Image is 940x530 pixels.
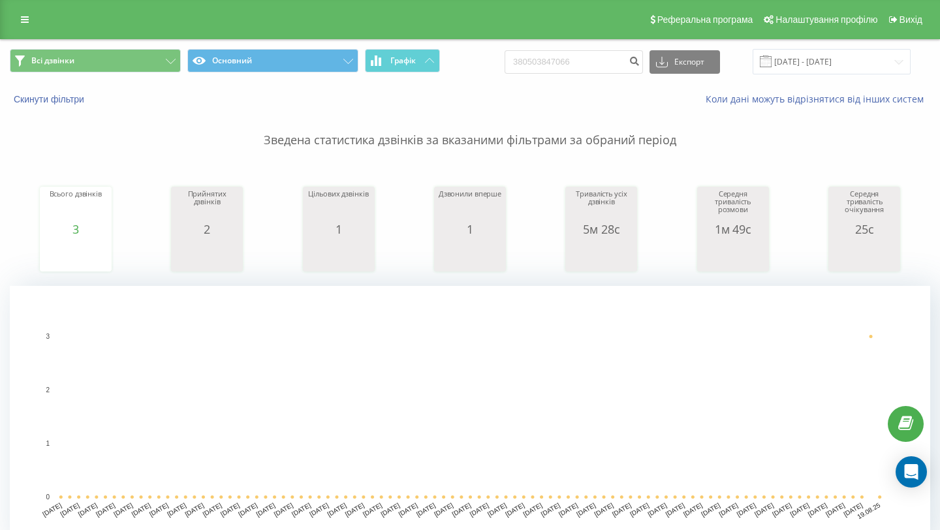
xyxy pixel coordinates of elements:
button: Всі дзвінки [10,49,181,72]
div: Дзвонили вперше [437,190,503,223]
text: [DATE] [77,501,99,518]
text: [DATE] [131,501,152,518]
div: 1 [437,223,503,236]
svg: A chart. [43,236,108,275]
text: 19.08.25 [856,501,882,520]
div: Тривалість усіх дзвінків [569,190,634,223]
text: [DATE] [789,501,811,518]
text: [DATE] [290,501,312,518]
text: [DATE] [557,501,579,518]
text: [DATE] [273,501,294,518]
svg: A chart. [569,236,634,275]
div: Всього дзвінків [43,190,108,223]
text: 0 [46,493,50,501]
text: [DATE] [540,501,561,518]
text: [DATE] [718,501,740,518]
text: [DATE] [450,501,472,518]
text: [DATE] [308,501,330,518]
button: Експорт [650,50,720,74]
text: [DATE] [469,501,490,518]
div: 25с [832,223,897,236]
text: [DATE] [255,501,277,518]
text: [DATE] [753,501,775,518]
div: 3 [43,223,108,236]
text: [DATE] [344,501,366,518]
text: [DATE] [219,501,241,518]
text: [DATE] [504,501,525,518]
text: [DATE] [842,501,864,518]
a: Коли дані можуть відрізнятися вiд інших систем [706,93,930,105]
text: [DATE] [148,501,170,518]
div: 2 [174,223,240,236]
div: Цільових дзвінків [306,190,371,223]
text: [DATE] [326,501,348,518]
div: 5м 28с [569,223,634,236]
text: [DATE] [398,501,419,518]
text: [DATE] [183,501,205,518]
text: [DATE] [59,501,81,518]
span: Всі дзвінки [31,55,74,66]
text: [DATE] [665,501,686,518]
svg: A chart. [437,236,503,275]
text: [DATE] [379,501,401,518]
text: [DATE] [807,501,828,518]
svg: A chart. [306,236,371,275]
div: Прийнятих дзвінків [174,190,240,223]
text: [DATE] [700,501,721,518]
text: [DATE] [611,501,633,518]
svg: A chart. [700,236,766,275]
text: [DATE] [433,501,454,518]
text: [DATE] [575,501,597,518]
text: 1 [46,440,50,447]
text: [DATE] [522,501,544,518]
text: [DATE] [736,501,757,518]
div: Open Intercom Messenger [896,456,927,488]
text: [DATE] [237,501,258,518]
svg: A chart. [832,236,897,275]
div: 1 [306,223,371,236]
text: 3 [46,333,50,340]
p: Зведена статистика дзвінків за вказаними фільтрами за обраний період [10,106,930,149]
div: 1м 49с [700,223,766,236]
text: [DATE] [202,501,223,518]
text: [DATE] [771,501,792,518]
text: [DATE] [682,501,704,518]
span: Налаштування профілю [775,14,877,25]
div: Середня тривалість очікування [832,190,897,223]
span: Графік [390,56,416,65]
text: [DATE] [112,501,134,518]
span: Вихід [900,14,922,25]
text: 2 [46,386,50,394]
text: [DATE] [362,501,383,518]
input: Пошук за номером [505,50,643,74]
span: Реферальна програма [657,14,753,25]
text: [DATE] [824,501,846,518]
text: [DATE] [95,501,116,518]
div: Середня тривалість розмови [700,190,766,223]
text: [DATE] [415,501,437,518]
svg: A chart. [174,236,240,275]
text: [DATE] [166,501,187,518]
button: Скинути фільтри [10,93,91,105]
text: [DATE] [593,501,615,518]
text: [DATE] [41,501,63,518]
text: [DATE] [646,501,668,518]
text: [DATE] [486,501,508,518]
text: [DATE] [629,501,650,518]
button: Графік [365,49,440,72]
button: Основний [187,49,358,72]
